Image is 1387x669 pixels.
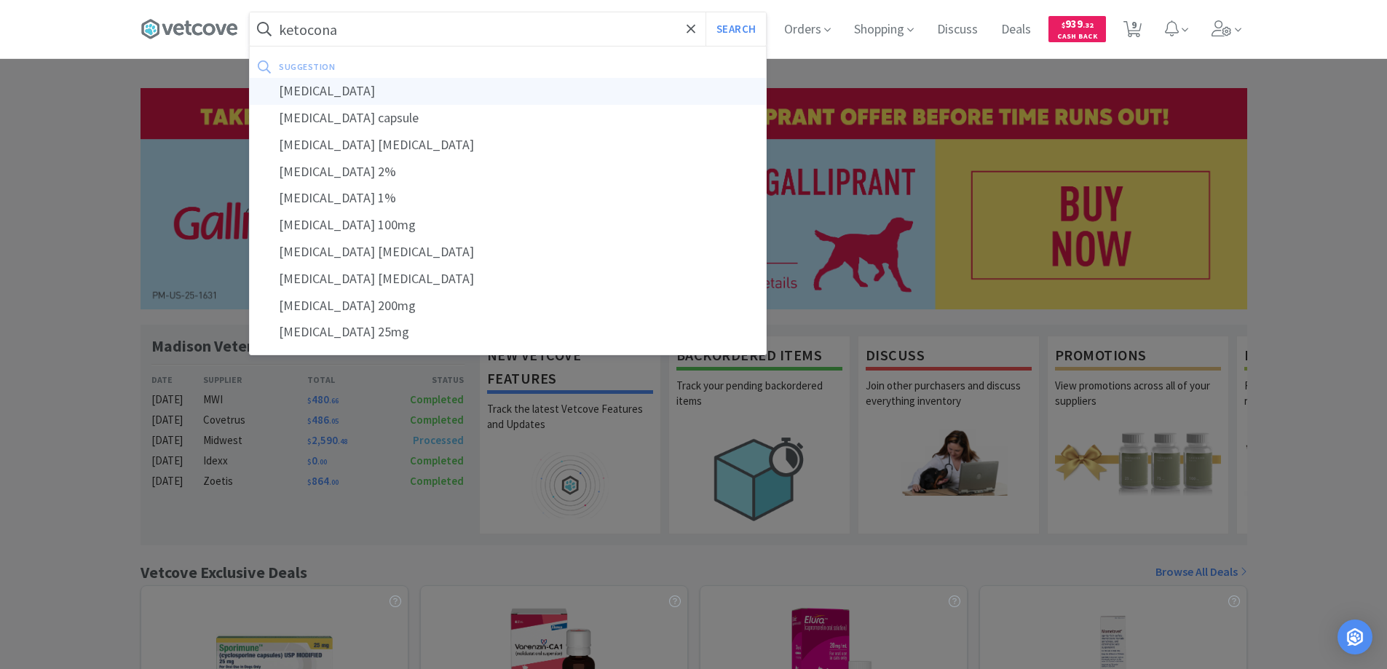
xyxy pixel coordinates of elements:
[931,23,984,36] a: Discuss
[250,159,766,186] div: [MEDICAL_DATA] 2%
[1083,20,1094,30] span: . 32
[1062,17,1094,31] span: 939
[706,12,766,46] button: Search
[250,78,766,105] div: [MEDICAL_DATA]
[1048,9,1106,49] a: $939.32Cash Back
[250,212,766,239] div: [MEDICAL_DATA] 100mg
[250,132,766,159] div: [MEDICAL_DATA] [MEDICAL_DATA]
[995,23,1037,36] a: Deals
[279,55,546,78] div: suggestion
[250,185,766,212] div: [MEDICAL_DATA] 1%
[250,105,766,132] div: [MEDICAL_DATA] capsule
[1062,20,1065,30] span: $
[1057,33,1097,42] span: Cash Back
[250,266,766,293] div: [MEDICAL_DATA] [MEDICAL_DATA]
[1118,25,1147,38] a: 9
[250,239,766,266] div: [MEDICAL_DATA] [MEDICAL_DATA]
[1337,619,1372,654] div: Open Intercom Messenger
[250,293,766,320] div: [MEDICAL_DATA] 200mg
[250,12,766,46] input: Search by item, sku, manufacturer, ingredient, size...
[250,319,766,346] div: [MEDICAL_DATA] 25mg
